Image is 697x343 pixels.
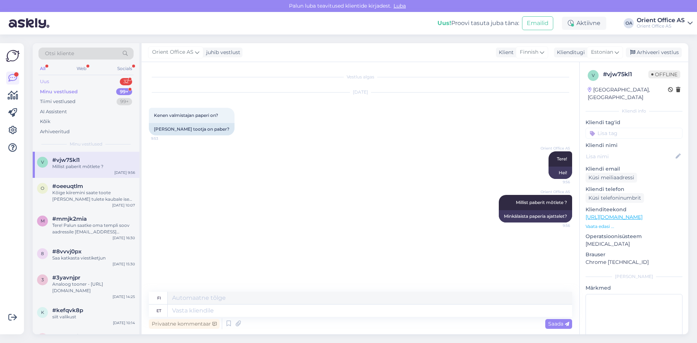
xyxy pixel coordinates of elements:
span: 9:56 [543,179,570,185]
div: Minkälaista paperia ajattelet? [499,210,572,222]
button: Emailid [522,16,553,30]
div: siit valikust [52,314,135,320]
div: [DATE] [149,89,572,95]
div: [DATE] 15:30 [113,261,135,267]
div: AI Assistent [40,108,67,115]
div: Hei! [549,167,572,179]
span: Saada [548,320,569,327]
div: et [156,305,161,317]
img: Askly Logo [6,49,20,63]
p: Brauser [586,251,682,258]
span: #3yavnjpr [52,274,80,281]
div: [PERSON_NAME] tootja on paber? [149,123,235,135]
a: Orient Office ASOrient Office AS [637,17,693,29]
span: Orient Office AS [541,189,570,195]
div: Proovi tasuta juba täna: [437,19,519,28]
div: Uus [40,78,49,85]
div: Arhiveeritud [40,128,70,135]
span: Kenen valmistajan paperi on? [154,113,218,118]
span: Orient Office AS [541,146,570,151]
span: Luba [391,3,408,9]
b: Uus! [437,20,451,26]
div: Socials [116,64,134,73]
div: Web [75,64,88,73]
div: Millist paberit mõtlete ? [52,163,135,170]
div: Tiimi vestlused [40,98,76,105]
p: Vaata edasi ... [586,223,682,230]
div: OA [624,18,634,28]
span: m [41,218,45,224]
span: Orient Office AS [152,48,193,56]
div: [GEOGRAPHIC_DATA], [GEOGRAPHIC_DATA] [588,86,668,101]
div: Klienditugi [554,49,585,56]
span: #vjw75kl1 [52,157,80,163]
span: k [41,310,44,315]
div: 32 [120,78,132,85]
span: #oeeuqtlm [52,183,83,189]
span: Offline [648,70,680,78]
p: Märkmed [586,284,682,292]
div: Vestlus algas [149,74,572,80]
div: Küsi telefoninumbrit [586,193,644,203]
span: v [41,159,44,165]
div: 99+ [116,88,132,95]
div: Orient Office AS [637,17,685,23]
div: [DATE] 10:14 [113,320,135,326]
div: Arhiveeri vestlus [626,48,682,57]
div: Tere! Palun saatke oma templi soov aadressile [EMAIL_ADDRESS][DOMAIN_NAME] ja koostame teile [DEM... [52,222,135,235]
div: [DATE] 16:30 [113,235,135,241]
span: #snuvdqls [52,333,81,340]
span: 3 [41,277,44,282]
span: Millist paberit mõtlete ? [516,200,567,205]
input: Lisa tag [586,128,682,139]
div: Privaatne kommentaar [149,319,220,329]
div: Analoog tooner - [URL][DOMAIN_NAME] [52,281,135,294]
p: [MEDICAL_DATA] [586,240,682,248]
p: Kliendi tag'id [586,119,682,126]
a: [URL][DOMAIN_NAME] [586,214,643,220]
span: 9:53 [151,136,178,141]
div: Aktiivne [562,17,606,30]
span: #8vvvj0px [52,248,82,255]
div: juhib vestlust [203,49,240,56]
div: Klient [496,49,514,56]
span: 9:56 [543,223,570,228]
div: 99+ [117,98,132,105]
p: Operatsioonisüsteem [586,233,682,240]
span: Tere! [557,156,567,162]
span: Estonian [591,48,613,56]
div: # vjw75kl1 [603,70,648,79]
span: #mmjk2mia [52,216,87,222]
span: v [592,73,595,78]
span: Finnish [520,48,538,56]
div: Minu vestlused [40,88,78,95]
div: Kliendi info [586,108,682,114]
div: Saa katkasta viestiketjun [52,255,135,261]
div: Kõik [40,118,50,125]
div: fi [157,292,161,304]
input: Lisa nimi [586,152,674,160]
div: Kõige kiiremini saate toote [PERSON_NAME] tulete kaubale ise lattu järgi, kulleri [GEOGRAPHIC_DAT... [52,189,135,203]
p: Kliendi nimi [586,142,682,149]
p: Kliendi telefon [586,185,682,193]
div: [DATE] 9:56 [114,170,135,175]
span: Minu vestlused [70,141,102,147]
p: Kliendi email [586,165,682,173]
div: Orient Office AS [637,23,685,29]
p: Klienditeekond [586,206,682,213]
span: #kefqvk8p [52,307,83,314]
div: [PERSON_NAME] [586,273,682,280]
p: Chrome [TECHNICAL_ID] [586,258,682,266]
span: o [41,185,44,191]
span: Otsi kliente [45,50,74,57]
div: All [38,64,47,73]
div: Küsi meiliaadressi [586,173,637,183]
span: 8 [41,251,44,256]
div: [DATE] 14:25 [113,294,135,299]
div: [DATE] 10:07 [112,203,135,208]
